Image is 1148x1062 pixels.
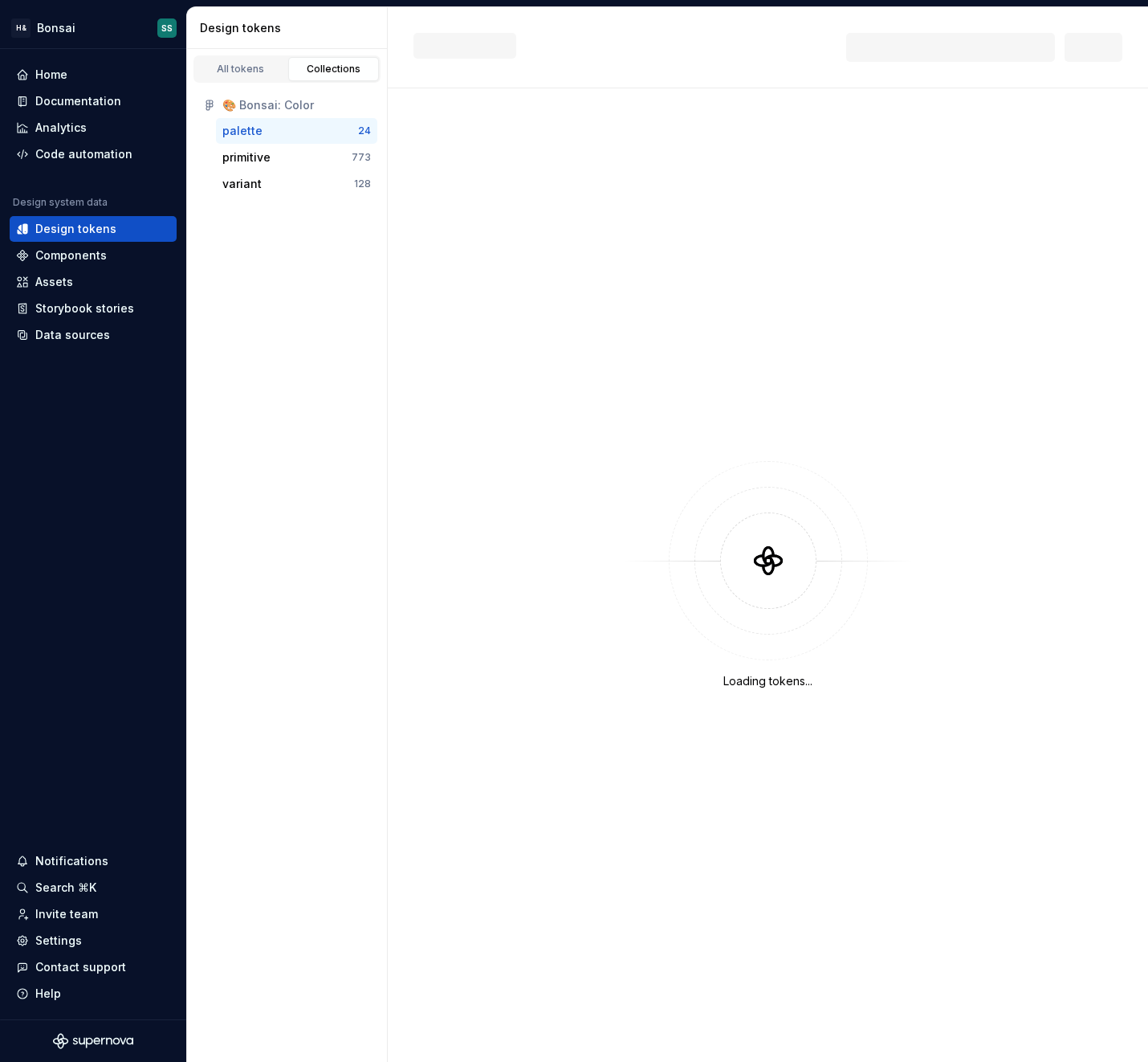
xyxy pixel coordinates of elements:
[35,93,121,109] div: Documentation
[216,171,377,197] button: variant128
[35,67,67,83] div: Home
[35,120,87,136] div: Analytics
[723,673,812,689] div: Loading tokens...
[10,981,177,1007] button: Help
[53,1033,133,1049] svg: Supernova Logo
[10,875,177,901] button: Search ⌘K
[10,141,177,167] a: Code automation
[10,901,177,927] a: Invite team
[354,178,371,190] div: 128
[222,176,262,192] div: variant
[3,10,183,45] button: H&BonsaiSS
[222,97,371,113] div: 🎨 Bonsai: Color
[35,853,108,869] div: Notifications
[294,63,374,76] div: Collections
[10,954,177,980] button: Contact support
[222,149,271,165] div: primitive
[35,274,73,290] div: Assets
[10,115,177,141] a: Analytics
[35,327,110,343] div: Data sources
[10,62,177,88] a: Home
[216,118,377,144] button: palette24
[10,296,177,321] a: Storybook stories
[35,880,96,896] div: Search ⌘K
[200,20,381,36] div: Design tokens
[10,928,177,954] a: Settings
[10,243,177,268] a: Components
[10,269,177,295] a: Assets
[11,18,31,38] div: H&
[10,322,177,348] a: Data sources
[37,20,75,36] div: Bonsai
[35,247,107,263] div: Components
[35,146,132,162] div: Code automation
[35,300,134,317] div: Storybook stories
[35,221,116,237] div: Design tokens
[13,196,108,209] div: Design system data
[352,151,371,164] div: 773
[35,986,61,1002] div: Help
[35,933,82,949] div: Settings
[161,22,173,35] div: SS
[216,145,377,170] button: primitive773
[35,906,98,922] div: Invite team
[222,123,263,139] div: palette
[10,216,177,242] a: Design tokens
[35,959,126,975] div: Contact support
[358,125,371,137] div: 24
[10,848,177,874] button: Notifications
[201,63,281,76] div: All tokens
[10,88,177,114] a: Documentation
